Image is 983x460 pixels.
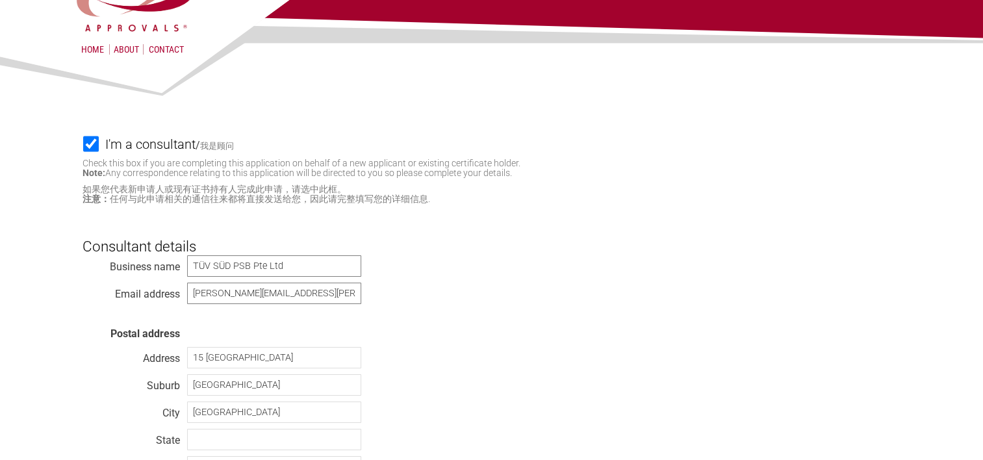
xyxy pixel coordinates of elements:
a: Contact [149,44,184,55]
h4: I'm a consultant [105,130,196,159]
h3: Consultant details [83,216,901,255]
div: State [83,431,180,444]
small: 我是顾问 [200,141,234,151]
a: Home [81,44,104,55]
small: Check this box if you are completing this application on behalf of a new applicant or existing ce... [83,158,520,178]
div: Business name [83,257,180,270]
strong: Note: [83,168,105,178]
strong: 注意： [83,194,110,204]
div: Suburb [83,376,180,389]
div: Address [83,349,180,362]
small: 如果您代表新申请人或现有证书持有人完成此申请，请选中此框。 任何与此申请相关的通信往来都将直接发送给您，因此请完整填写您的详细信息. [83,185,901,204]
div: City [83,403,180,416]
div: Email address [83,285,180,298]
label: / [105,136,901,152]
a: About [109,44,144,55]
strong: Postal address [110,327,180,340]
